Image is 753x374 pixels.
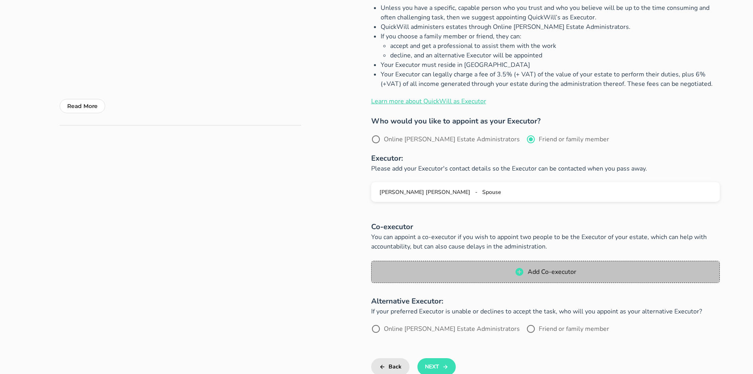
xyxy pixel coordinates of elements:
[371,307,720,316] p: If your preferred Executor is unable or declines to accept the task, who will you appoint as your...
[384,325,520,333] label: Online [PERSON_NAME] Estate Administrators
[67,101,98,111] p: Read More
[381,70,720,89] li: Your Executor can legally charge a fee of 3.5% (+ VAT) of the value of your estate to perform the...
[381,22,720,32] li: QuickWill administers estates through Online [PERSON_NAME] Estate Administrators.
[371,296,720,307] h3: Alternative Executor:
[371,97,486,106] a: Learn more about QuickWill as Executor
[381,32,720,60] li: If you choose a family member or friend, they can:
[60,99,105,113] button: Read More
[527,268,576,276] span: Add Co-executor
[371,182,720,202] button: [PERSON_NAME] [PERSON_NAME] - Spouse
[371,261,720,283] button: Add Co-executor
[390,51,720,60] li: decline, and an alternative Executor will be appointed
[384,135,520,143] label: Online [PERSON_NAME] Estate Administrators
[379,188,470,196] span: [PERSON_NAME] [PERSON_NAME]
[482,188,501,196] span: Spouse
[371,116,720,127] h3: Who would you like to appoint as your Executor?
[475,188,477,196] span: -
[371,153,720,164] h3: Executor:
[371,232,720,251] p: You can appoint a co-executor if you wish to appoint two people to be the Executor of your estate...
[539,135,609,143] label: Friend or family member
[381,3,720,22] li: Unless you have a specific, capable person who you trust and who you believe will be up to the ti...
[371,221,720,232] h3: Co-executor
[390,41,720,51] li: accept and get a professional to assist them with the work
[371,164,720,173] p: Please add your Executor's contact details so the Executor can be contacted when you pass away.
[539,325,609,333] label: Friend or family member
[381,60,720,70] li: Your Executor must reside in [GEOGRAPHIC_DATA]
